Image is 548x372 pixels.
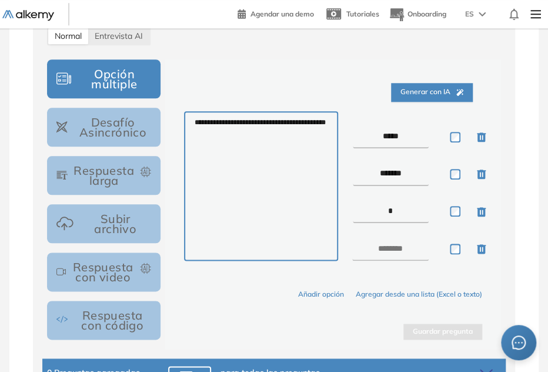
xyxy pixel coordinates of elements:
[526,2,546,26] img: Menu
[356,289,482,300] button: Agregar desde una lista (Excel o texto)
[391,83,473,102] button: Generar con IA
[47,253,161,291] button: Respuesta con video
[47,59,161,98] button: Opción múltiple
[403,324,482,340] button: Guardar pregunta
[479,12,486,16] img: arrow
[407,9,446,18] span: Onboarding
[389,2,446,27] button: Onboarding
[465,9,474,19] span: ES
[47,108,161,147] button: Desafío Asincrónico
[95,31,143,41] span: AI
[55,31,82,41] span: Normal
[400,87,463,98] span: Generar con IA
[512,336,526,350] span: message
[47,156,161,195] button: Respuesta larga
[47,301,161,340] button: Respuesta con código
[2,10,54,21] img: Logo
[238,6,314,20] a: Agendar una demo
[346,9,379,18] span: Tutoriales
[298,289,344,300] button: Añadir opción
[47,204,161,243] button: Subir archivo
[250,9,314,18] span: Agendar una demo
